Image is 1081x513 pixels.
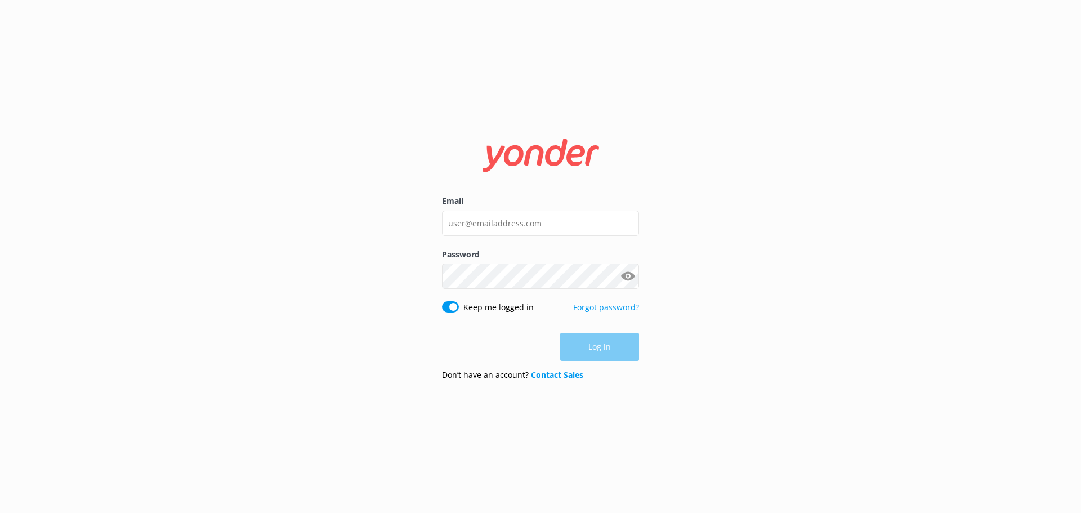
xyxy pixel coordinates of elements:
[442,248,639,261] label: Password
[573,302,639,313] a: Forgot password?
[617,265,639,288] button: Show password
[531,369,583,380] a: Contact Sales
[442,211,639,236] input: user@emailaddress.com
[442,195,639,207] label: Email
[463,301,534,314] label: Keep me logged in
[442,369,583,381] p: Don’t have an account?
